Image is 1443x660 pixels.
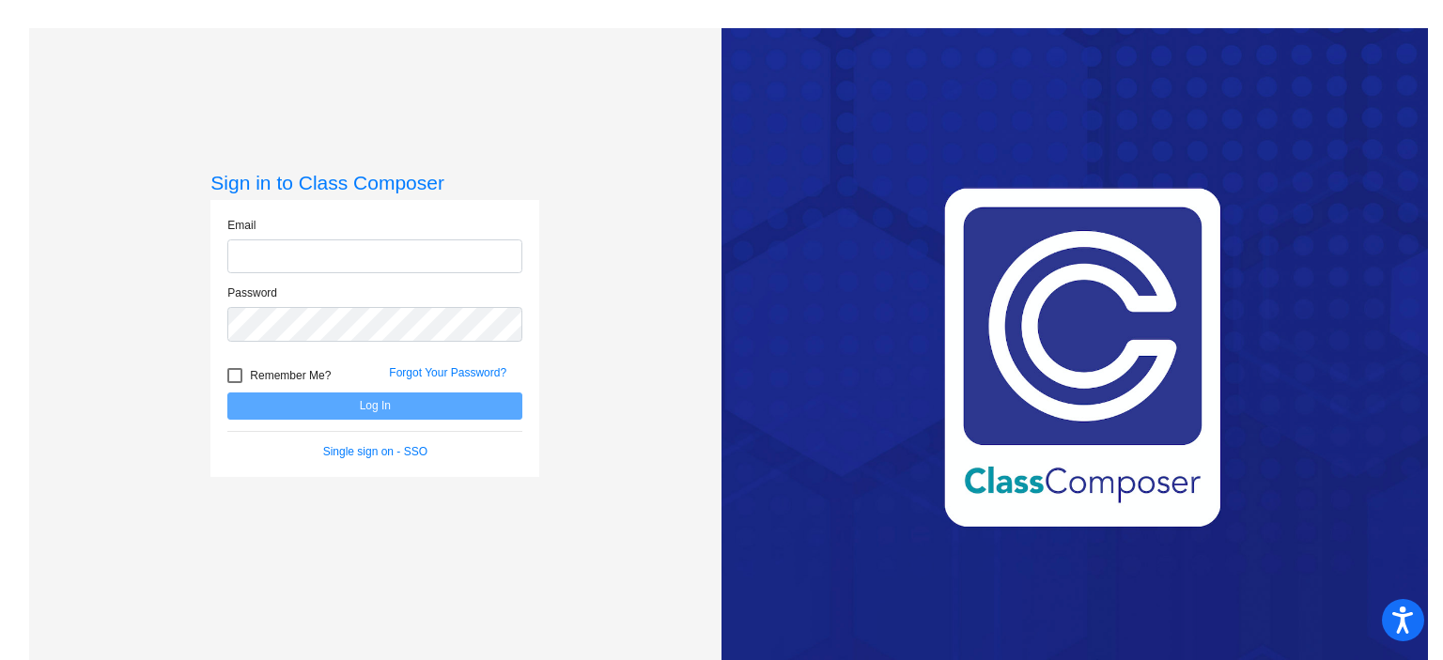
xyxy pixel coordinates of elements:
[210,171,539,194] h3: Sign in to Class Composer
[323,445,427,458] a: Single sign on - SSO
[227,392,522,420] button: Log In
[389,366,506,379] a: Forgot Your Password?
[227,284,277,301] label: Password
[227,217,256,234] label: Email
[250,364,331,387] span: Remember Me?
